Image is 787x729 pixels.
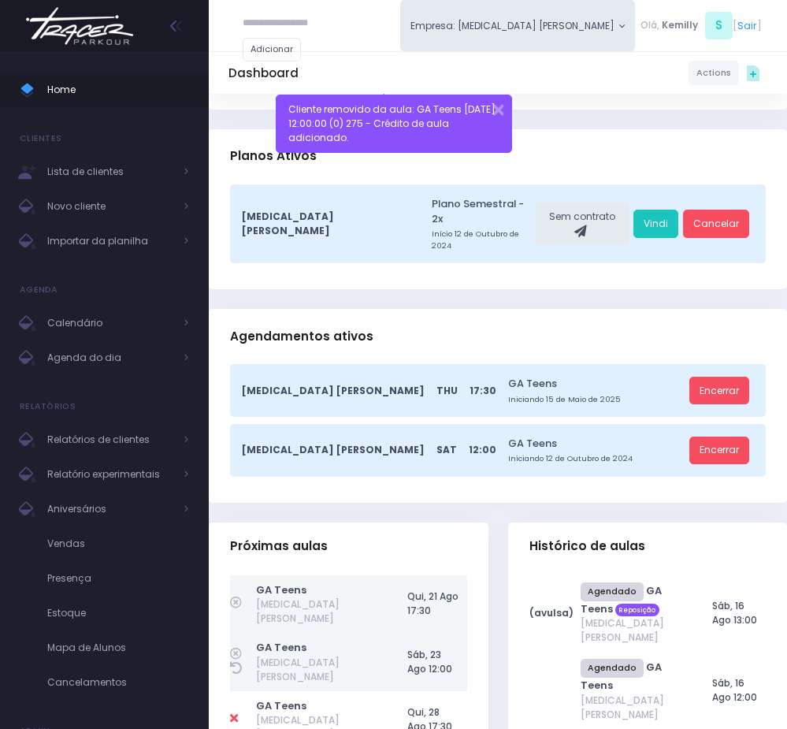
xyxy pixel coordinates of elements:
span: Relatório experimentais [47,464,173,485]
span: Vendas [47,534,189,554]
span: Cliente removido da aula: GA Teens [DATE] 12:00:00 (0) 275 - Crédito de aula adicionado. [288,102,496,144]
span: 17:30 [470,384,496,398]
span: Sat [436,443,457,457]
span: Qui, 21 Ago 17:30 [407,590,458,617]
small: Iniciando 12 de Outubro de 2024 [508,453,685,464]
span: Calendário [47,313,173,333]
span: Cancelamentos [47,672,189,693]
span: Relatórios de clientes [47,430,173,450]
h5: Dashboard [228,66,299,80]
span: S [705,12,733,39]
span: Kemilly [662,18,698,32]
span: Aniversários [47,499,173,519]
small: Início 12 de Outubro de 2024 [432,229,531,251]
span: Sáb, 16 Ago 12:00 [712,676,757,704]
a: GA Teens [256,640,306,655]
h4: Clientes [20,123,61,154]
span: Agendado [581,582,644,601]
span: Estoque [47,603,189,623]
span: [MEDICAL_DATA] [PERSON_NAME] [242,443,425,457]
a: GA Teens [256,582,306,597]
a: Vindi [633,210,678,238]
span: Olá, [640,18,659,32]
span: Home [47,80,189,100]
span: Presença [47,568,189,589]
span: [MEDICAL_DATA] [PERSON_NAME] [242,384,425,398]
span: Reposição [615,604,660,616]
span: Próximas aulas [230,539,328,553]
a: Encerrar [689,437,749,465]
div: [ ] [635,9,767,42]
a: Sair [737,18,757,33]
span: [MEDICAL_DATA] [PERSON_NAME] [242,210,408,238]
a: GA Teens [508,436,685,451]
a: Encerrar [689,377,749,405]
a: Adicionar [243,38,301,61]
span: Mapa de Alunos [47,638,189,658]
h3: Planos Ativos [230,134,317,180]
a: Plano Semestral - 2x [432,196,531,227]
h4: Agenda [20,274,58,306]
span: Agenda do dia [47,348,173,368]
span: 12:00 [469,443,496,457]
div: Sem contrato [536,203,629,245]
span: [MEDICAL_DATA] [PERSON_NAME] [256,656,379,684]
span: Sáb, 16 Ago 13:00 [712,599,757,627]
span: Lista de clientes [47,162,173,182]
span: [MEDICAL_DATA] [PERSON_NAME] [256,597,379,626]
small: Iniciando 15 de Maio de 2025 [508,394,685,405]
span: Histórico de aulas [529,539,645,553]
h4: Relatórios [20,391,76,422]
span: Sáb, 23 Ago 12:00 [407,648,452,675]
a: Cancelar [683,210,749,238]
span: [MEDICAL_DATA] [PERSON_NAME] [581,694,685,722]
span: [MEDICAL_DATA] [PERSON_NAME] [581,616,685,645]
span: Agendado [581,659,644,678]
a: Actions [689,61,739,84]
strong: (avulsa) [529,606,574,619]
span: Thu [436,384,458,398]
h3: Agendamentos ativos [230,314,373,359]
span: Novo cliente [47,196,173,217]
a: GA Teens [508,376,685,391]
a: GA Teens [256,698,306,713]
span: Importar da planilha [47,231,173,251]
